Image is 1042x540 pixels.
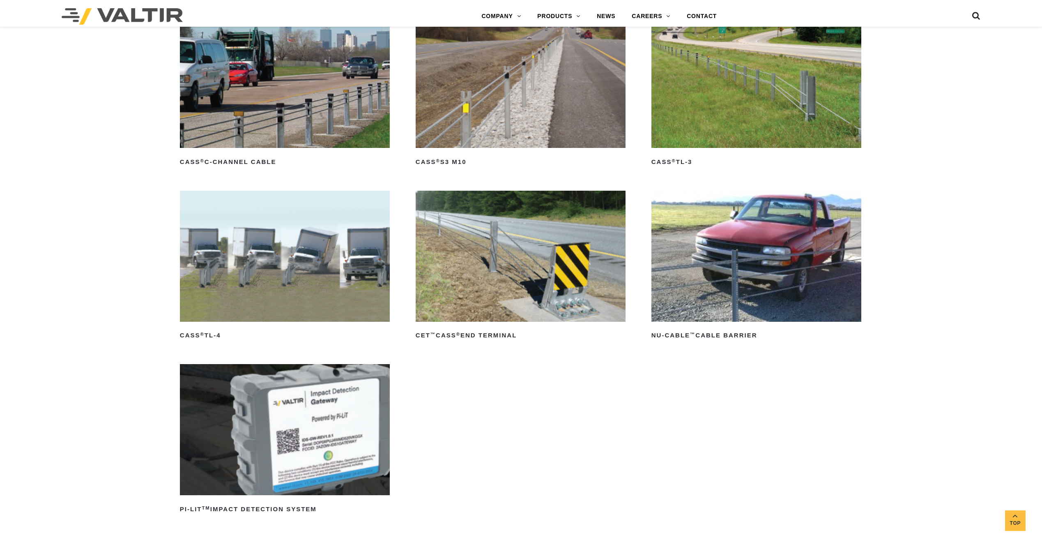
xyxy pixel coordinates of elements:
a: PRODUCTS [529,8,589,25]
a: CASS®TL-3 [651,17,861,168]
h2: NU-CABLE Cable Barrier [651,329,861,342]
h2: CASS TL-4 [180,329,390,342]
a: CONTACT [679,8,725,25]
h2: CASS TL-3 [651,155,861,168]
h2: CASS S3 M10 [416,155,626,168]
h2: PI-LIT Impact Detection System [180,503,390,516]
a: COMPANY [473,8,529,25]
a: CET™CASS®End Terminal [416,191,626,342]
a: CASS®S3 M10 [416,17,626,168]
h2: CASS C-Channel Cable [180,155,390,168]
a: PI-LITTMImpact Detection System [180,364,390,516]
sup: ® [200,332,205,337]
a: Top [1005,510,1026,531]
img: Valtir [62,8,183,25]
a: NEWS [589,8,623,25]
sup: TM [202,505,210,510]
h2: CET CASS End Terminal [416,329,626,342]
a: CASS®TL-4 [180,191,390,342]
sup: ™ [690,332,695,337]
a: NU-CABLE™Cable Barrier [651,191,861,342]
a: CASS®C-Channel Cable [180,17,390,168]
a: CAREERS [623,8,679,25]
sup: ™ [430,332,436,337]
sup: ® [200,158,205,163]
sup: ® [456,332,460,337]
sup: ® [672,158,676,163]
span: Top [1005,519,1026,528]
sup: ® [436,158,440,163]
